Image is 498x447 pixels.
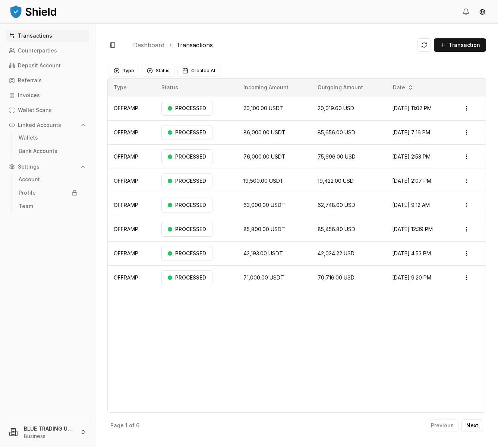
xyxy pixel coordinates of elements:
td: OFFRAMP [108,266,155,290]
p: 6 [136,423,139,428]
div: PROCESSED [161,173,212,188]
p: Counterparties [18,48,57,53]
button: Linked Accounts [6,119,89,131]
span: [DATE] 2:53 PM [392,153,431,160]
a: Bank Accounts [16,145,81,157]
td: OFFRAMP [108,242,155,266]
div: PROCESSED [161,125,212,140]
p: Settings [18,164,40,169]
span: 20,019.60 USD [318,105,354,111]
button: Status [142,65,174,77]
span: Transaction [449,41,480,49]
a: Deposit Account [6,60,89,71]
nav: breadcrumb [133,41,412,50]
span: [DATE] 7:16 PM [392,129,430,135]
p: Account [19,177,40,182]
div: PROCESSED [161,246,212,261]
span: 85,800.00 USDT [243,226,285,232]
p: of [129,423,135,428]
td: OFFRAMP [108,145,155,169]
span: [DATE] 9:20 PM [392,274,431,281]
span: Created At [191,68,215,74]
span: 63,000.00 USDT [243,202,285,208]
td: OFFRAMP [108,169,155,193]
button: Date [390,82,416,93]
p: Wallet Scans [18,108,52,113]
span: [DATE] 4:53 PM [392,250,431,256]
td: OFFRAMP [108,217,155,242]
button: Type [109,65,139,77]
span: 19,500.00 USDT [243,178,284,184]
span: 86,000.00 USDT [243,129,286,135]
p: Business [24,432,74,440]
th: Incoming Amount [237,79,312,96]
th: Outgoing Amount [312,79,386,96]
span: 70,716.00 USD [318,274,354,281]
span: [DATE] 12:39 PM [392,226,433,232]
p: Referrals [18,78,42,83]
span: [DATE] 11:02 PM [392,105,432,111]
div: PROCESSED [161,149,212,164]
div: PROCESSED [161,198,212,213]
button: BLUE TRADING USA INCBusiness [3,420,92,444]
img: ShieldPay Logo [9,4,57,19]
button: Transaction [434,38,486,52]
a: Counterparties [6,45,89,57]
p: Team [19,204,33,209]
p: Transactions [18,33,52,38]
span: 20,100.00 USDT [243,105,283,111]
span: [DATE] 9:12 AM [392,202,430,208]
a: Profile [16,187,81,199]
button: Settings [6,161,89,173]
a: Account [16,173,81,185]
span: 76,000.00 USDT [243,153,286,160]
span: 85,456.80 USD [318,226,355,232]
button: Created At [177,65,220,77]
p: Invoices [18,93,40,98]
button: Next [461,419,483,431]
span: 62,748.00 USD [318,202,355,208]
a: Wallet Scans [6,104,89,116]
div: PROCESSED [161,222,212,237]
p: Profile [19,190,36,195]
span: 19,422.00 USD [318,178,354,184]
span: 42,024.22 USD [318,250,354,256]
a: Team [16,200,81,212]
p: Page [110,423,124,428]
p: Bank Accounts [19,149,57,154]
th: Type [108,79,155,96]
a: Dashboard [133,41,164,50]
p: BLUE TRADING USA INC [24,425,74,432]
td: OFFRAMP [108,121,155,145]
span: 42,193.00 USDT [243,250,283,256]
p: Wallets [19,135,38,140]
a: Wallets [16,132,81,144]
a: Referrals [6,74,89,86]
td: OFFRAMP [108,96,155,121]
span: 71,000.00 USDT [243,274,284,281]
th: Status [155,79,237,96]
td: OFFRAMP [108,193,155,217]
p: Deposit Account [18,63,61,68]
div: PROCESSED [161,270,212,285]
span: 75,696.00 USD [318,153,356,160]
a: Transactions [6,30,89,42]
p: 1 [125,423,127,428]
span: 85,656.00 USD [318,129,355,135]
a: Invoices [6,89,89,101]
p: Linked Accounts [18,122,61,128]
p: Next [466,423,478,428]
div: PROCESSED [161,101,212,116]
span: [DATE] 2:07 PM [392,178,431,184]
a: Transactions [176,41,213,50]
